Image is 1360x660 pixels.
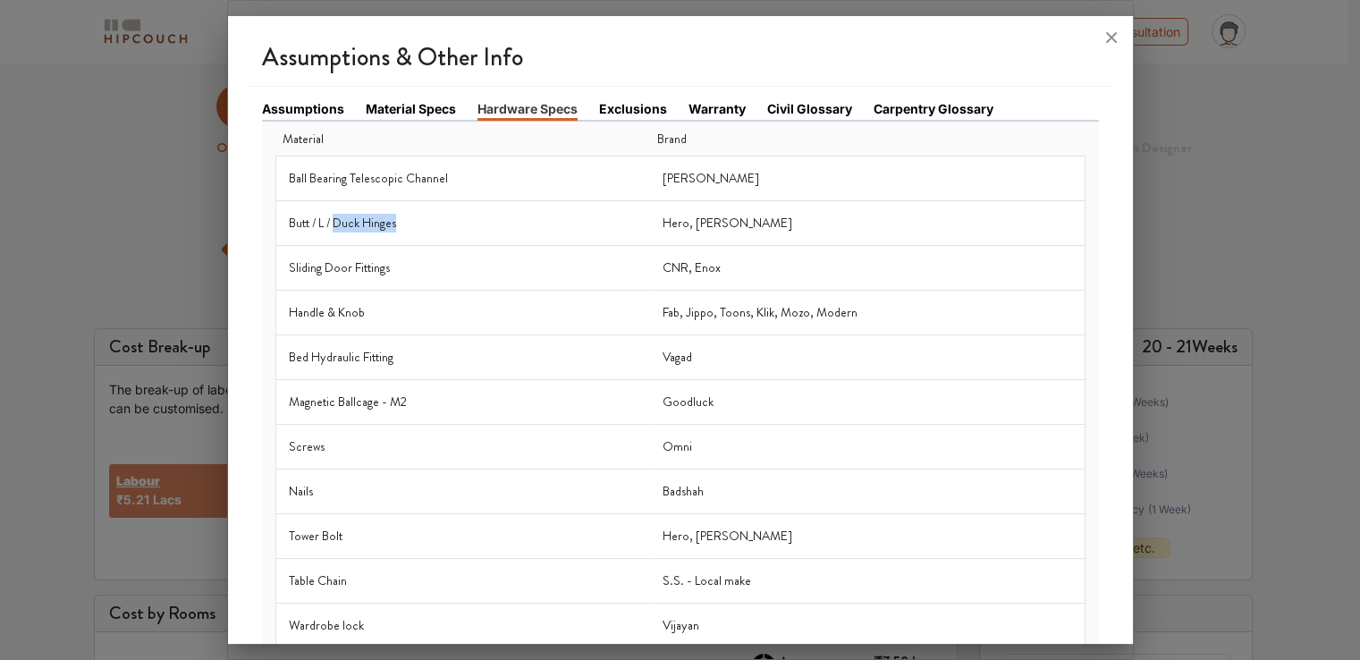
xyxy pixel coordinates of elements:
[275,470,649,514] td: Nails
[275,157,649,201] td: Ball Bearing Telescopic Channel
[649,335,1085,380] td: Vagad
[275,291,649,335] td: Handle & Knob
[275,123,649,157] th: Material
[477,99,578,121] a: Hardware Specs
[649,246,1085,291] td: CNR, Enox
[649,559,1085,604] td: S.S. - Local make
[649,380,1085,425] td: Goodluck
[275,201,649,246] td: Butt / L / Duck Hinges
[688,99,746,118] a: Warranty
[599,99,667,118] a: Exclusions
[767,99,852,118] a: Civil Glossary
[366,99,456,118] a: Material Specs
[649,201,1085,246] td: Hero, [PERSON_NAME]
[874,99,993,118] a: Carpentry Glossary
[262,99,344,118] a: Assumptions
[649,157,1085,201] td: [PERSON_NAME]
[649,123,1085,157] th: Brand
[649,425,1085,470] td: Omni
[275,514,649,559] td: Tower Bolt
[649,514,1085,559] td: Hero, [PERSON_NAME]
[275,380,649,425] td: Magnetic Ballcage - M2
[649,291,1085,335] td: Fab, Jippo, Toons, Klik, Mozo, Modern
[649,604,1085,648] td: Vijayan
[275,246,649,291] td: Sliding Door Fittings
[275,425,649,470] td: Screws
[649,470,1085,514] td: Badshah
[275,604,649,648] td: Wardrobe lock
[275,335,649,380] td: Bed Hydraulic Fitting
[275,559,649,604] td: Table Chain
